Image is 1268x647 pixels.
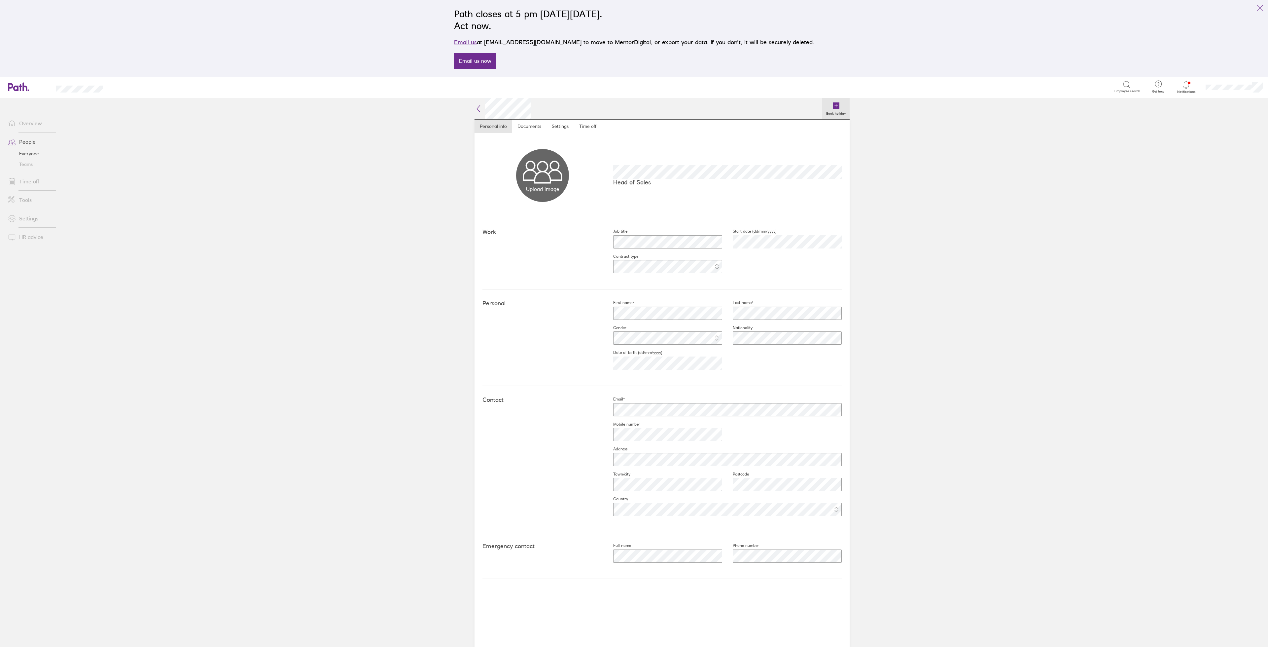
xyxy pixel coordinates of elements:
span: Get help [1147,90,1169,94]
span: Employee search [1114,89,1140,93]
p: at [EMAIL_ADDRESS][DOMAIN_NAME] to move to MentorDigital, or export your data. If you don’t, it w... [454,38,814,47]
label: Gender [603,325,626,330]
label: Contract type [603,254,638,259]
a: Tools [3,193,56,207]
a: Time off [3,175,56,188]
a: Time off [574,120,602,133]
h4: Personal [482,300,603,307]
a: Book holiday [822,98,850,119]
label: Book holiday [822,110,850,116]
a: Notifications [1176,80,1197,94]
label: First name* [603,300,634,305]
a: Everyone [3,148,56,159]
label: Start date (dd/mm/yyyy) [722,229,777,234]
label: Email* [603,397,625,402]
label: Address [603,446,627,452]
a: Personal info [475,120,512,133]
a: Documents [512,120,546,133]
label: Job title [603,229,627,234]
a: Email us [454,39,477,46]
a: HR advice [3,230,56,244]
label: Postcode [722,472,749,477]
h4: Emergency contact [482,543,603,550]
h2: Path closes at 5 pm [DATE][DATE]. Act now. [454,8,814,32]
a: Teams [3,159,56,170]
label: Phone number [722,543,759,548]
a: People [3,135,56,148]
a: Settings [546,120,574,133]
div: Search [121,84,138,90]
label: Town/city [603,472,630,477]
label: Mobile number [603,422,640,427]
a: Overview [3,117,56,130]
label: Nationality [722,325,753,330]
label: Full name [603,543,631,548]
h4: Work [482,229,603,236]
p: Head of Sales [613,179,842,186]
label: Last name* [722,300,753,305]
label: Date of birth (dd/mm/yyyy) [603,350,662,355]
a: Email us now [454,53,496,69]
label: Country [603,496,628,502]
h4: Contact [482,397,603,403]
span: Notifications [1176,90,1197,94]
a: Settings [3,212,56,225]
